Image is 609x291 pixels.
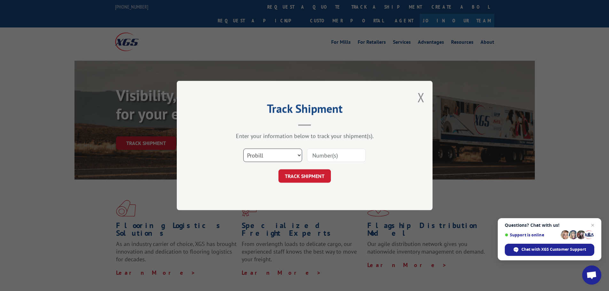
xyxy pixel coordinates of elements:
[505,223,594,228] span: Questions? Chat with us!
[505,244,594,256] div: Chat with XGS Customer Support
[209,104,401,116] h2: Track Shipment
[582,265,601,285] div: Open chat
[505,233,558,237] span: Support is online
[278,169,331,183] button: TRACK SHIPMENT
[589,221,597,229] span: Close chat
[307,149,366,162] input: Number(s)
[521,247,586,252] span: Chat with XGS Customer Support
[209,132,401,140] div: Enter your information below to track your shipment(s).
[418,89,425,106] button: Close modal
